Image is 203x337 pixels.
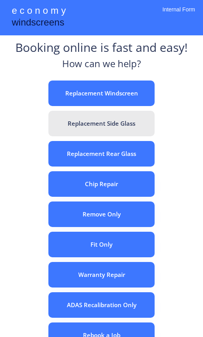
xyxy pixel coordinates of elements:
div: e c o n o m y [12,4,66,19]
button: Replacement Side Glass [48,111,155,136]
button: Chip Repair [48,171,155,197]
button: Replacement Windscreen [48,81,155,106]
div: How can we help? [62,57,141,75]
button: Warranty Repair [48,262,155,288]
div: Internal Form [162,6,195,24]
button: Remove Only [48,201,155,227]
div: windscreens [12,16,64,31]
button: Fit Only [48,232,155,257]
button: ADAS Recalibration Only [48,292,155,318]
div: Booking online is fast and easy! [15,39,188,57]
button: Replacement Rear Glass [48,141,155,167]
